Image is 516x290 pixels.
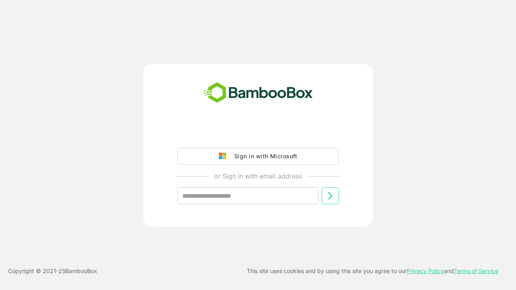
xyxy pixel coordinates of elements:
p: Copyright © 2021- 25 BambooBox [8,266,97,276]
div: Sign in with Microsoft [230,151,297,162]
img: google [219,153,230,160]
a: Privacy Policy [407,267,444,274]
a: Terms of Service [454,267,498,274]
img: bamboobox [199,80,317,106]
p: This site uses cookies and by using this site you agree to our and [247,266,498,276]
p: or Sign in with email address [214,171,302,181]
button: Sign in with Microsoft [177,148,339,165]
